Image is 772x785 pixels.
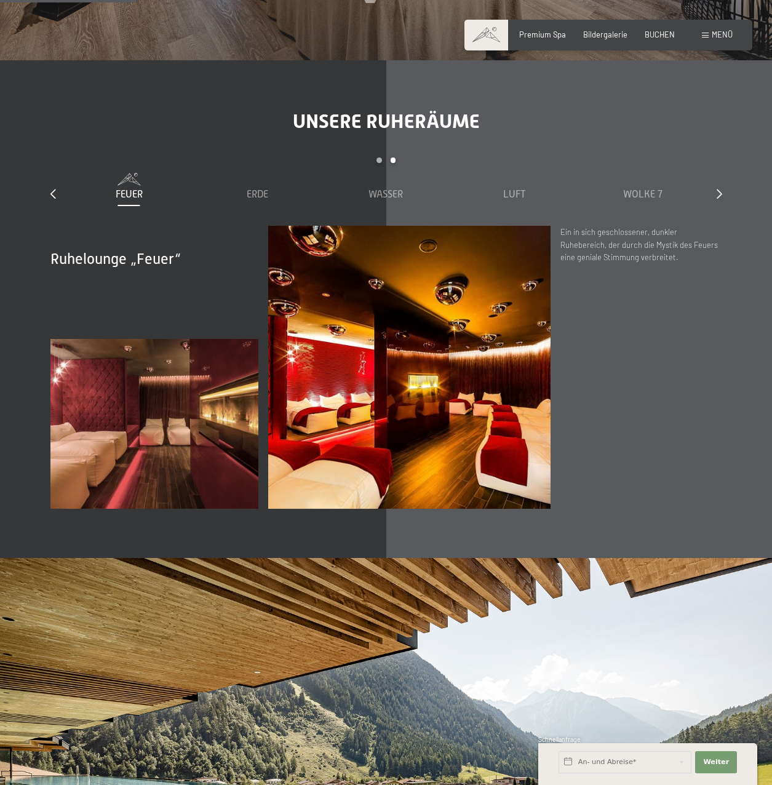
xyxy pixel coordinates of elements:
[50,250,181,267] span: Ruhelounge „Feuer“
[65,157,707,173] div: Carousel Pagination
[623,189,663,200] span: Wolke 7
[645,30,675,39] a: BUCHEN
[247,189,268,200] span: Erde
[293,110,480,133] span: Unsere Ruheräume
[368,189,403,200] span: Wasser
[391,157,396,163] div: Carousel Page 2 (Current Slide)
[538,736,581,743] span: Schnellanfrage
[116,189,143,200] span: Feuer
[703,757,729,767] span: Weiter
[376,157,382,163] div: Carousel Page 1
[268,226,551,508] img: Ein Wellness-Urlaub in Südtirol – 7.700 m² Spa, 10 Saunen
[583,30,627,39] a: Bildergalerie
[695,751,737,773] button: Weiter
[712,30,733,39] span: Menü
[519,30,566,39] a: Premium Spa
[560,226,722,263] p: Ein in sich geschlossener, dunkler Ruhebereich, der durch die Mystik des Feuers eine geniale Stim...
[503,189,526,200] span: Luft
